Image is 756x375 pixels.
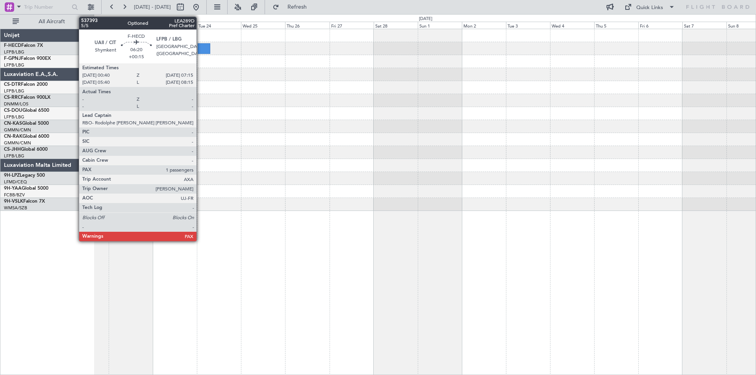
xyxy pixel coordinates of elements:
[4,134,22,139] span: CN-RAK
[4,127,31,133] a: GMMN/CMN
[4,153,24,159] a: LFPB/LBG
[9,15,85,28] button: All Aircraft
[4,186,48,191] a: 9H-YAAGlobal 5000
[4,95,21,100] span: CS-RRC
[4,179,27,185] a: LFMD/CEQ
[4,62,24,68] a: LFPB/LBG
[418,22,462,29] div: Sun 1
[594,22,638,29] div: Thu 5
[134,4,171,11] span: [DATE] - [DATE]
[462,22,506,29] div: Mon 2
[4,101,28,107] a: DNMM/LOS
[285,22,329,29] div: Thu 26
[4,173,20,178] span: 9H-LPZ
[4,82,21,87] span: CS-DTR
[638,22,682,29] div: Fri 6
[4,43,43,48] a: F-HECDFalcon 7X
[4,186,22,191] span: 9H-YAA
[621,1,679,13] button: Quick Links
[4,82,48,87] a: CS-DTRFalcon 2000
[4,108,22,113] span: CS-DOU
[4,43,21,48] span: F-HECD
[4,192,25,198] a: FCBB/BZV
[4,205,27,211] a: WMSA/SZB
[636,4,663,12] div: Quick Links
[4,173,45,178] a: 9H-LPZLegacy 500
[4,108,49,113] a: CS-DOUGlobal 6500
[419,16,432,22] div: [DATE]
[4,56,21,61] span: F-GPNJ
[95,16,109,22] div: [DATE]
[4,95,50,100] a: CS-RRCFalcon 900LX
[281,4,314,10] span: Refresh
[4,199,45,204] a: 9H-VSLKFalcon 7X
[4,114,24,120] a: LFPB/LBG
[20,19,83,24] span: All Aircraft
[374,22,418,29] div: Sat 28
[186,46,191,50] img: arrow-gray.svg
[4,121,49,126] a: CN-KASGlobal 5000
[4,49,24,55] a: LFPB/LBG
[109,22,153,29] div: Sun 22
[4,147,21,152] span: CS-JHH
[241,22,285,29] div: Wed 25
[269,1,316,13] button: Refresh
[24,1,69,13] input: Trip Number
[4,140,31,146] a: GMMN/CMN
[330,22,374,29] div: Fri 27
[550,22,594,29] div: Wed 4
[4,56,51,61] a: F-GPNJFalcon 900EX
[4,88,24,94] a: LFPB/LBG
[4,147,48,152] a: CS-JHHGlobal 6000
[4,199,23,204] span: 9H-VSLK
[506,22,550,29] div: Tue 3
[4,134,49,139] a: CN-RAKGlobal 6000
[682,22,726,29] div: Sat 7
[153,22,197,29] div: Mon 23
[4,121,22,126] span: CN-KAS
[197,22,241,29] div: Tue 24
